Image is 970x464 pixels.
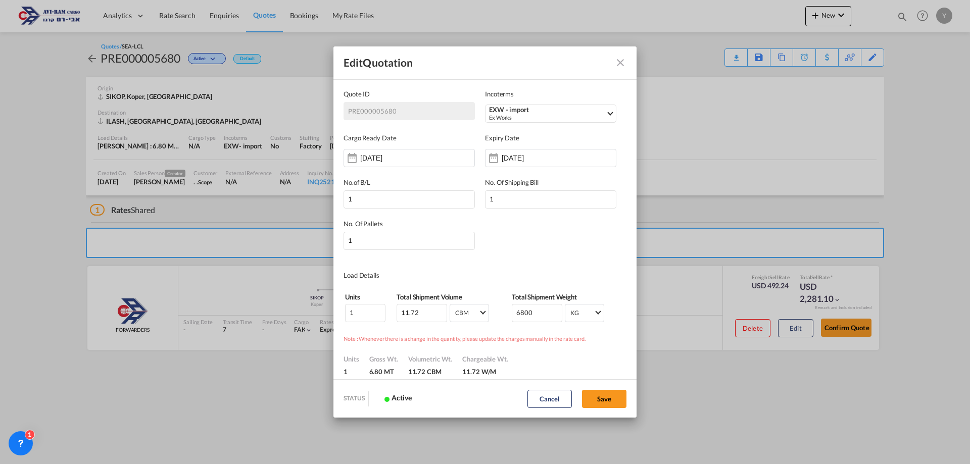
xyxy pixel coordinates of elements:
div: Quotation [344,56,413,69]
div: Volumetric Wt. [408,354,453,377]
strong: The Conversion rate in the price quote is for the date of the quote only. Final conversion rate w... [30,11,252,29]
button: Save [582,390,626,408]
input: No. Of Pallets [344,232,475,250]
li: The prices are for non-hazardous materials (unless otherwise stated), the prices refer to shipmen... [30,73,252,115]
input: Enter date [502,154,565,162]
div: 1 [344,364,359,377]
label: Quote ID [344,89,475,102]
label: Expiry Date [485,133,616,146]
input: Total Weight [512,304,562,322]
div: Ex Works [489,114,606,121]
div: STATUS [338,394,368,403]
div: 11.72 CBM [408,364,453,377]
div: Note : Whenever there is a change in the quantity, please update the charges manually in the rate... [344,324,626,344]
input: B/L [344,190,475,209]
md-dialog: Quote ID IncotermsEXW ... [333,46,637,418]
th: Total Shipment Volume [396,291,510,302]
button: Close dialog [610,53,630,73]
div: Load Details [344,270,485,280]
div: 6.80 MT [369,364,398,377]
input: Volume [397,304,447,322]
label: Incoterms [485,89,616,102]
span: Active [373,393,411,402]
div: KG [570,309,579,317]
md-select: Select Incoterms: EXW - import Ex Works [485,105,616,123]
input: Enter date [360,154,424,162]
label: Cargo Ready Date [344,133,475,146]
label: No.of B/L [344,177,475,190]
div: CBM [455,309,469,317]
b: Edit [344,56,363,69]
li: "We act as coordinators for the regulation of international shipping and therefore we are not res... [30,31,252,73]
div: 11.72 W/M [462,364,508,377]
div: Units [344,354,359,377]
button: Cancel [527,390,572,408]
input: No. Of Shipping Bill [485,190,616,209]
div: Gross Wt. [369,354,398,377]
div: Chargeable Wt. [462,354,508,377]
label: No. Of Pallets [344,219,475,232]
th: Units [345,291,395,302]
md-icon: icon-flickr-after [376,391,392,406]
label: No. Of Shipping Bill [485,177,616,190]
div: EXW - import [489,106,606,114]
md-icon: Close dialog [614,57,626,69]
th: Total Shipment Weight [511,291,625,302]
